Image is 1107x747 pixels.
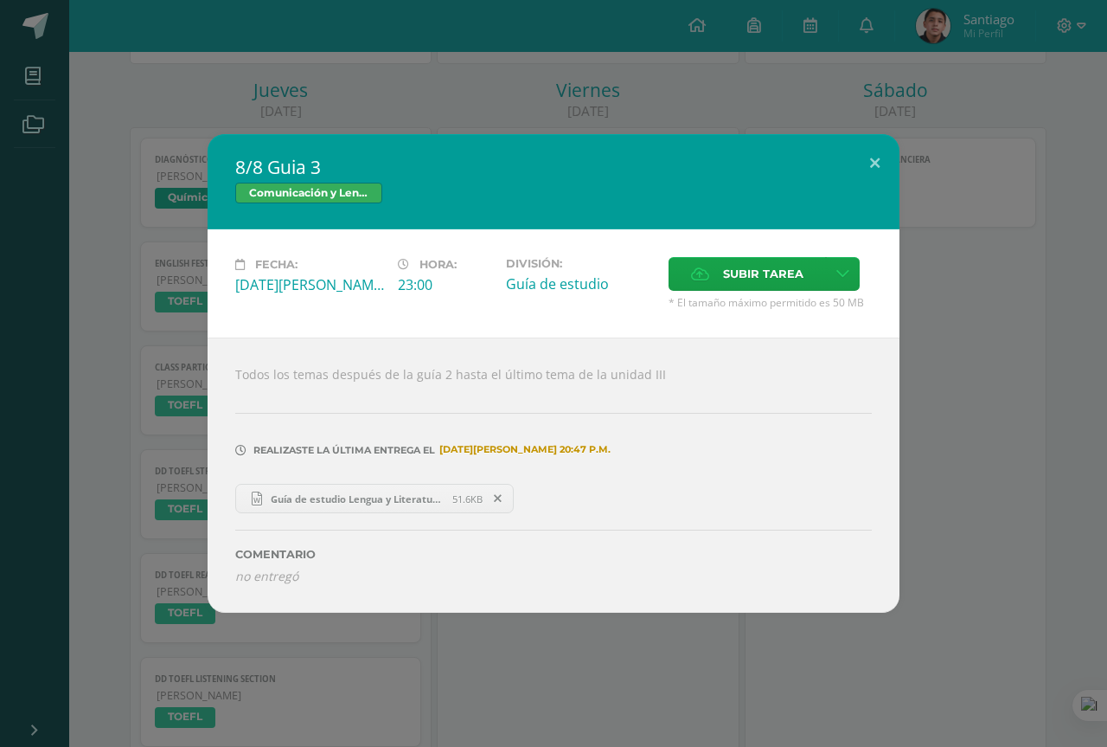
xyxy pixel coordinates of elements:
span: Comunicación y Lenguaje [235,183,382,203]
div: 23:00 [398,275,492,294]
span: Subir tarea [723,258,803,290]
span: Remover entrega [483,489,513,508]
div: [DATE][PERSON_NAME] [235,275,384,294]
span: Fecha: [255,258,298,271]
span: [DATE][PERSON_NAME] 20:47 p.m. [435,449,611,450]
span: Guía de estudio Lengua y Literatura U3 Entrega 3.docx [262,493,452,506]
span: Realizaste la última entrega el [253,444,435,456]
i: no entregó [235,568,298,584]
div: Guía de estudio [506,274,655,293]
a: Guía de estudio Lengua y Literatura U3 Entrega 3.docx 51.6KB [235,484,514,513]
span: 51.6KB [452,493,483,506]
div: Todos los temas después de la guía 2 hasta el último tema de la unidad III [208,338,899,613]
span: Hora: [419,258,457,271]
label: División: [506,257,655,270]
label: Comentario [235,548,872,561]
button: Close (Esc) [850,134,899,193]
span: * El tamaño máximo permitido es 50 MB [669,295,872,310]
h2: 8/8 Guia 3 [235,155,872,179]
